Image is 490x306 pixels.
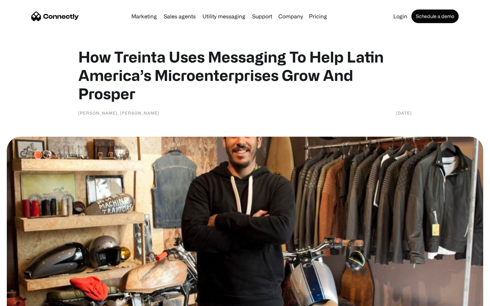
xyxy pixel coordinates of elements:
a: Marketing [129,14,160,19]
a: Pricing [306,14,330,19]
ul: Language list [14,294,41,304]
a: Support [249,14,275,19]
a: Login [391,14,410,19]
a: Utility messaging [200,14,248,19]
div: [PERSON_NAME], [PERSON_NAME] [78,109,159,116]
aside: Language selected: English [7,294,41,304]
h1: How Treinta Uses Messaging To Help Latin America’s Microenterprises Grow And Prosper [78,48,412,103]
a: Schedule a demo [411,10,459,23]
a: Sales agents [161,14,198,19]
div: [DATE] [396,109,412,116]
div: Company [278,12,303,21]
